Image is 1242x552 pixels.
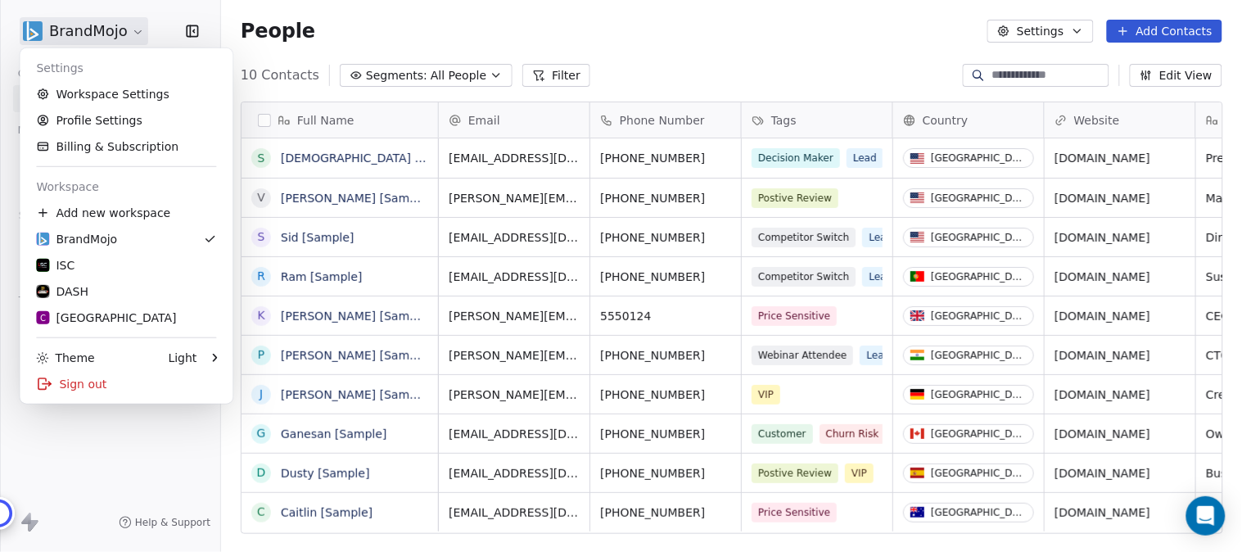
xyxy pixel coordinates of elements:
[36,310,176,326] div: [GEOGRAPHIC_DATA]
[26,81,226,107] a: Workspace Settings
[26,133,226,160] a: Billing & Subscription
[168,350,196,366] div: Light
[26,55,226,81] div: Settings
[26,107,226,133] a: Profile Settings
[36,231,117,247] div: BrandMojo
[36,233,49,246] img: BM_Icon_v1.svg
[26,371,226,397] div: Sign out
[36,259,49,272] img: isc-logo-big.jpg
[36,257,75,274] div: ISC
[36,285,49,298] img: Dash-Circle_logo.png
[36,350,94,366] div: Theme
[26,174,226,200] div: Workspace
[40,311,46,324] span: C
[26,200,226,226] div: Add new workspace
[36,283,88,300] div: DASH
